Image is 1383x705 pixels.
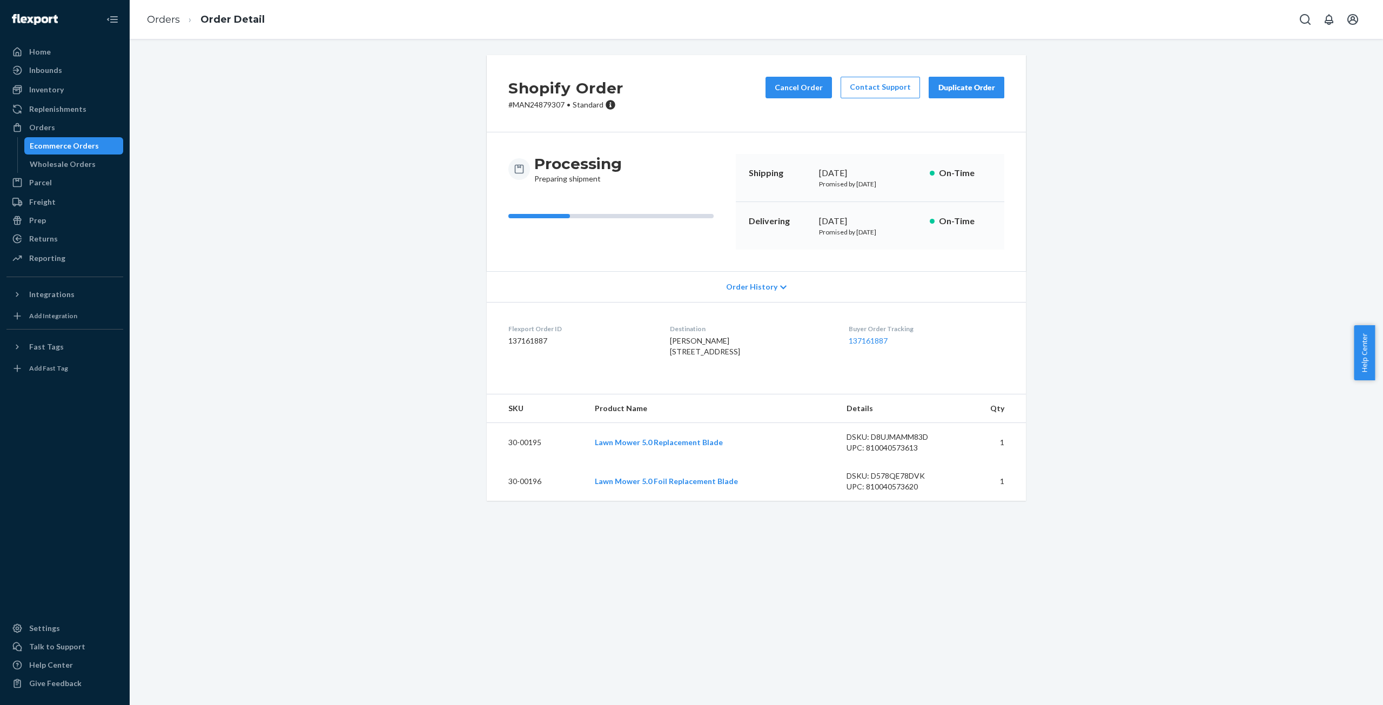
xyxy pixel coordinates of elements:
img: Flexport logo [12,14,58,25]
div: Parcel [29,177,52,188]
div: DSKU: D578QE78DVK [847,471,948,481]
div: Help Center [29,660,73,670]
td: 30-00195 [487,423,586,462]
td: 1 [956,423,1026,462]
dt: Flexport Order ID [508,324,653,333]
dt: Buyer Order Tracking [849,324,1004,333]
span: Standard [573,100,603,109]
dt: Destination [670,324,831,333]
div: UPC: 810040573613 [847,442,948,453]
a: Orders [6,119,123,136]
button: Cancel Order [766,77,832,98]
div: Add Fast Tag [29,364,68,373]
p: Shipping [749,167,810,179]
th: Details [838,394,957,423]
a: Lawn Mower 5.0 Replacement Blade [595,438,723,447]
div: Returns [29,233,58,244]
a: Contact Support [841,77,920,98]
a: Prep [6,212,123,229]
span: [PERSON_NAME] [STREET_ADDRESS] [670,336,740,356]
a: Add Fast Tag [6,360,123,377]
a: Wholesale Orders [24,156,124,173]
button: Fast Tags [6,338,123,355]
button: Open notifications [1318,9,1340,30]
div: Settings [29,623,60,634]
a: Lawn Mower 5.0 Foil Replacement Blade [595,476,738,486]
p: Promised by [DATE] [819,179,921,189]
a: Returns [6,230,123,247]
div: Inbounds [29,65,62,76]
div: Preparing shipment [534,154,622,184]
div: Freight [29,197,56,207]
span: • [567,100,570,109]
button: Integrations [6,286,123,303]
td: 1 [956,462,1026,501]
div: [DATE] [819,167,921,179]
div: Prep [29,215,46,226]
ol: breadcrumbs [138,4,273,36]
div: Duplicate Order [938,82,995,93]
a: Ecommerce Orders [24,137,124,155]
div: Inventory [29,84,64,95]
dd: 137161887 [508,335,653,346]
div: Fast Tags [29,341,64,352]
h3: Processing [534,154,622,173]
div: Integrations [29,289,75,300]
a: Parcel [6,174,123,191]
div: Add Integration [29,311,77,320]
div: Home [29,46,51,57]
a: 137161887 [849,336,888,345]
button: Talk to Support [6,638,123,655]
th: SKU [487,394,586,423]
button: Close Navigation [102,9,123,30]
p: Promised by [DATE] [819,227,921,237]
a: Replenishments [6,100,123,118]
button: Help Center [1354,325,1375,380]
a: Help Center [6,656,123,674]
button: Give Feedback [6,675,123,692]
a: Add Integration [6,307,123,325]
div: Replenishments [29,104,86,115]
th: Qty [956,394,1026,423]
div: Give Feedback [29,678,82,689]
a: Inbounds [6,62,123,79]
div: Reporting [29,253,65,264]
iframe: Opens a widget where you can chat to one of our agents [1314,673,1372,700]
span: Order History [726,281,777,292]
button: Open Search Box [1294,9,1316,30]
div: DSKU: D8UJMAMM83D [847,432,948,442]
a: Home [6,43,123,61]
div: Talk to Support [29,641,85,652]
div: [DATE] [819,215,921,227]
button: Duplicate Order [929,77,1004,98]
p: On-Time [939,215,991,227]
a: Orders [147,14,180,25]
p: Delivering [749,215,810,227]
div: UPC: 810040573620 [847,481,948,492]
h2: Shopify Order [508,77,623,99]
a: Inventory [6,81,123,98]
a: Order Detail [200,14,265,25]
p: # MAN24879307 [508,99,623,110]
a: Freight [6,193,123,211]
div: Orders [29,122,55,133]
p: On-Time [939,167,991,179]
a: Settings [6,620,123,637]
button: Open account menu [1342,9,1364,30]
a: Reporting [6,250,123,267]
th: Product Name [586,394,838,423]
div: Ecommerce Orders [30,140,99,151]
div: Wholesale Orders [30,159,96,170]
td: 30-00196 [487,462,586,501]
